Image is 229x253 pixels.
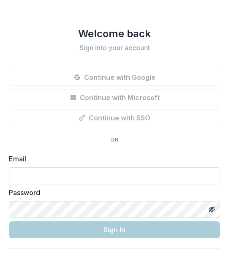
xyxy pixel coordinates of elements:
[9,154,215,164] label: Email
[9,27,220,41] h1: Welcome back
[9,188,215,198] label: Password
[9,44,220,52] h2: Sign into your account
[9,69,220,86] button: Continue with Google
[9,221,220,238] button: Sign In
[9,109,220,126] button: Continue with SSO
[9,89,220,106] button: Continue with Microsoft
[205,203,218,216] button: Toggle password visibility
